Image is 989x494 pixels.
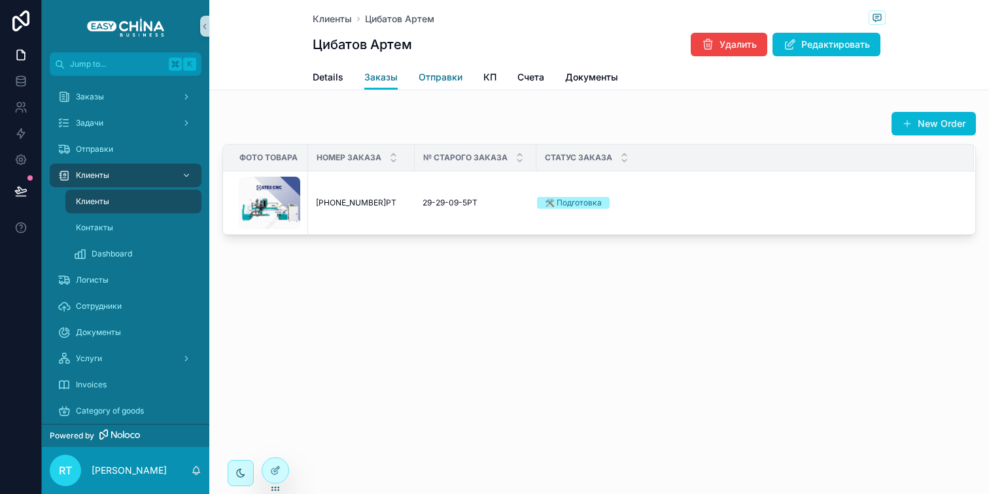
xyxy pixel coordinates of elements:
[565,71,618,84] span: Документы
[50,399,201,423] a: Category of goods
[76,118,103,128] span: Задачи
[50,321,201,344] a: Документы
[50,268,201,292] a: Логисты
[365,12,434,26] a: Цибатов Артем
[419,71,462,84] span: Отправки
[720,38,757,51] span: Удалить
[50,85,201,109] a: Заказы
[50,52,201,76] button: Jump to...K
[50,431,94,441] span: Powered by
[545,197,602,209] div: 🛠 Подготовка
[76,406,144,416] span: Category of goods
[92,464,167,477] p: [PERSON_NAME]
[313,35,412,54] h1: Цибатов Артем
[76,327,121,338] span: Документы
[423,152,508,163] span: № Старого Заказа
[65,190,201,213] a: Клиенты
[364,71,398,84] span: Заказы
[483,71,496,84] span: КП
[42,424,209,447] a: Powered by
[545,152,612,163] span: Статус Заказа
[76,144,113,154] span: Отправки
[772,33,880,56] button: Редактировать
[537,197,958,209] a: 🛠 Подготовка
[313,12,352,26] a: Клиенты
[184,59,195,69] span: K
[42,76,209,424] div: scrollable content
[313,65,343,92] a: Details
[364,65,398,90] a: Заказы
[76,275,109,285] span: Логисты
[419,65,462,92] a: Отправки
[76,301,122,311] span: Сотрудники
[50,294,201,318] a: Сотрудники
[313,71,343,84] span: Details
[565,65,618,92] a: Документы
[517,71,544,84] span: Счета
[87,16,164,37] img: App logo
[423,198,529,208] a: 29-29-09-5РТ
[76,353,102,364] span: Услуги
[423,198,477,208] span: 29-29-09-5РТ
[239,177,300,229] img: CleanShot-2025-09-29-at-15.31.49@2x.png
[76,222,113,233] span: Контакты
[691,33,767,56] button: Удалить
[50,111,201,135] a: Задачи
[76,92,104,102] span: Заказы
[50,373,201,397] a: Invoices
[76,379,107,390] span: Invoices
[59,463,72,478] span: RT
[317,152,381,163] span: Номер Заказа
[239,152,298,163] span: Фото Товара
[892,112,976,135] button: New Order
[76,170,109,181] span: Клиенты
[70,59,164,69] span: Jump to...
[801,38,870,51] span: Редактировать
[517,65,544,92] a: Счета
[316,198,396,208] span: [PHONE_NUMBER]РТ
[50,164,201,187] a: Клиенты
[76,196,109,207] span: Клиенты
[65,242,201,266] a: Dashboard
[65,216,201,239] a: Контакты
[316,198,407,208] a: [PHONE_NUMBER]РТ
[92,249,132,259] span: Dashboard
[50,347,201,370] a: Услуги
[483,65,496,92] a: КП
[50,137,201,161] a: Отправки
